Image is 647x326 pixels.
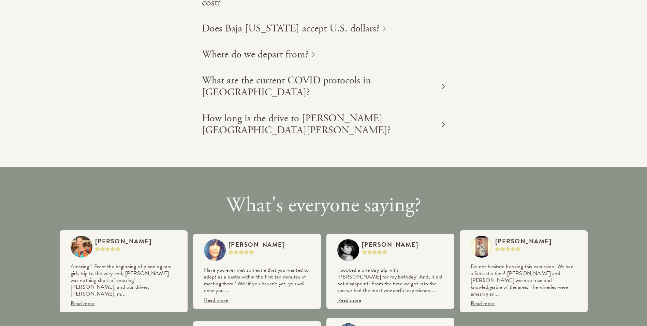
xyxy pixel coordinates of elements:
[362,239,418,250] p: [PERSON_NAME]
[202,74,439,98] h1: What are the current COVID protocols in [GEOGRAPHIC_DATA]?
[202,49,309,60] h1: Where do we depart from?
[202,112,439,136] h1: How long is the drive to [PERSON_NAME][GEOGRAPHIC_DATA][PERSON_NAME]?
[229,239,285,250] p: [PERSON_NAME]
[337,296,362,304] a: Read more
[471,299,495,308] a: Read more
[71,263,177,297] p: Amazing!! From the beginning of planning our girls trip to the very end, [PERSON_NAME] was nothin...
[495,236,552,246] p: [PERSON_NAME]
[95,236,152,246] p: [PERSON_NAME]
[71,299,95,308] a: Read more
[204,296,228,304] a: Read more
[204,267,310,294] p: Have you ever met someone that you wanted to adopt as a bestie within the first ten minutes of me...
[471,263,577,297] p: Do not hesitate booking this excursion. We had a fantastic time! [PERSON_NAME] and [PERSON_NAME] ...
[337,267,443,294] p: I booked a one day trip with [PERSON_NAME] for my birthday! And, it did not disappoint! From the ...
[226,194,421,217] h1: What's everyone saying?
[202,23,380,35] h1: Does Baja [US_STATE] accept U.S. dollars?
